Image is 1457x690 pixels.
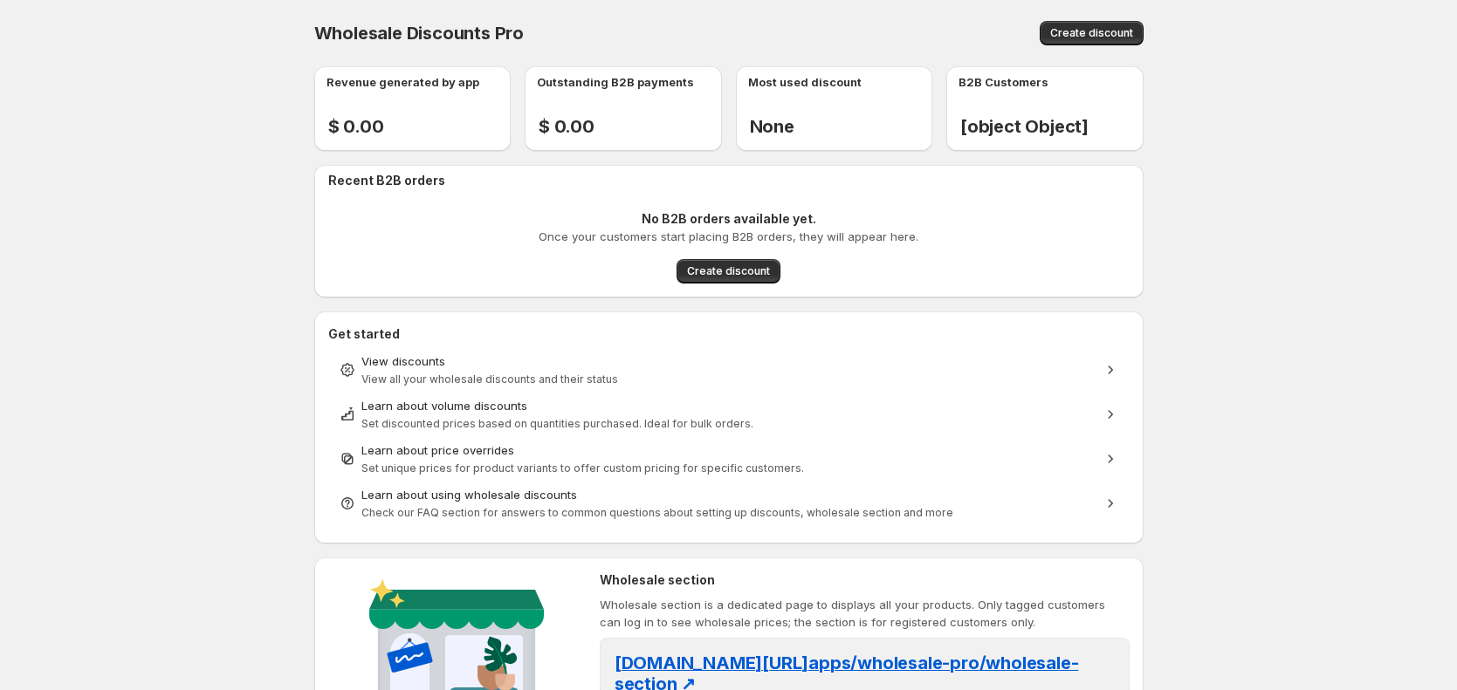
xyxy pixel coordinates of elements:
span: Create discount [687,264,770,278]
span: Set unique prices for product variants to offer custom pricing for specific customers. [361,461,804,475]
h2: None [750,116,933,137]
h2: Wholesale section [600,571,1130,589]
span: View all your wholesale discounts and their status [361,372,618,386]
button: Create discount [1040,21,1144,45]
h2: [object Object] [960,116,1144,137]
div: View discounts [361,352,1096,370]
p: Most used discount [748,73,862,91]
span: Wholesale Discounts Pro [314,23,524,44]
h2: $ 0.00 [328,116,512,137]
h2: $ 0.00 [539,116,722,137]
h2: Get started [328,325,1130,343]
p: Wholesale section is a dedicated page to displays all your products. Only tagged customers can lo... [600,596,1130,631]
div: Learn about using wholesale discounts [361,486,1096,503]
p: Outstanding B2B payments [537,73,694,91]
div: Learn about price overrides [361,441,1096,459]
span: Set discounted prices based on quantities purchased. Ideal for bulk orders. [361,417,753,430]
h2: Recent B2B orders [328,172,1137,189]
p: B2B Customers [959,73,1048,91]
button: Create discount [677,259,780,284]
span: Check our FAQ section for answers to common questions about setting up discounts, wholesale secti... [361,506,953,519]
p: Revenue generated by app [326,73,479,91]
p: Once your customers start placing B2B orders, they will appear here. [539,228,918,245]
div: Learn about volume discounts [361,397,1096,414]
p: No B2B orders available yet. [642,210,816,228]
span: Create discount [1050,26,1133,40]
